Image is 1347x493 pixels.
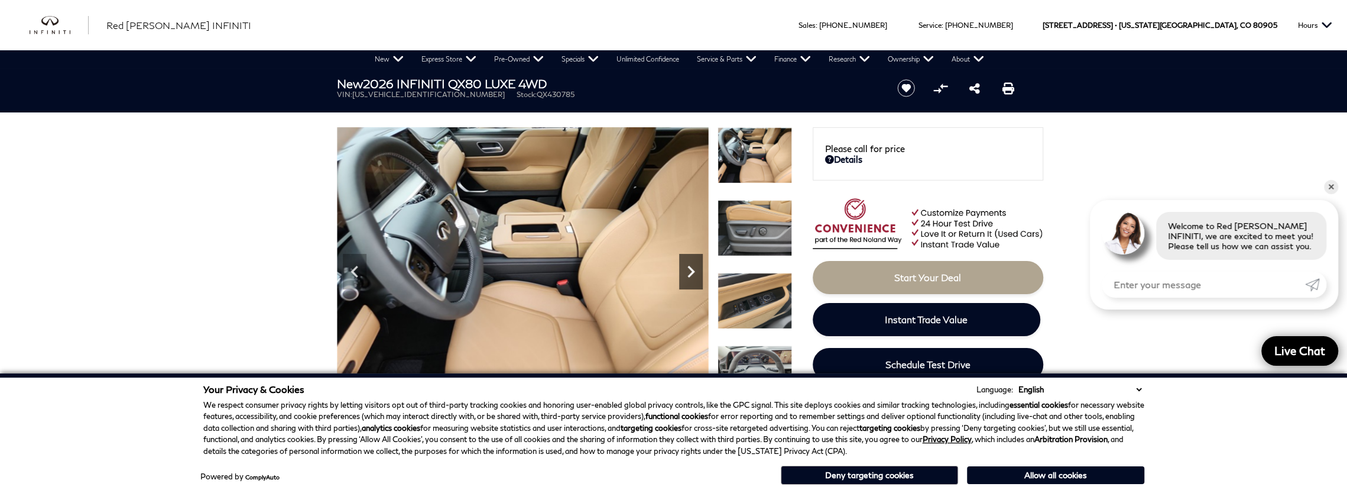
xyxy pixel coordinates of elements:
button: Allow all cookies [967,466,1144,484]
span: Start Your Deal [894,272,961,283]
a: Share this New 2026 INFINITI QX80 LUXE 4WD [969,81,979,95]
a: [PHONE_NUMBER] [945,21,1013,30]
a: Privacy Policy [923,434,972,444]
div: Powered by [200,473,280,481]
strong: Arbitration Provision [1034,434,1108,444]
span: VIN: [337,90,352,99]
a: Service & Parts [688,50,765,68]
a: ComplyAuto [245,473,280,481]
span: Instant Trade Value [885,314,968,325]
h1: 2026 INFINITI QX80 LUXE 4WD [337,77,878,90]
a: Research [820,50,879,68]
a: Unlimited Confidence [608,50,688,68]
a: Print this New 2026 INFINITI QX80 LUXE 4WD [1002,81,1014,95]
span: Service [918,21,942,30]
a: Submit [1305,272,1326,298]
strong: New [337,76,363,91]
strong: functional cookies [645,411,708,421]
span: Your Privacy & Cookies [203,384,304,395]
span: Please call for price [825,143,905,154]
a: [PHONE_NUMBER] [819,21,887,30]
div: Language: [976,386,1013,394]
span: [US_VEHICLE_IDENTIFICATION_NUMBER] [352,90,505,99]
button: Compare Vehicle [931,79,949,97]
span: Live Chat [1268,343,1331,358]
a: Express Store [413,50,485,68]
img: New 2026 ANTHRACITE GRAY INFINITI LUXE 4WD image 10 [337,127,709,407]
strong: essential cookies [1010,400,1068,410]
strong: targeting cookies [621,423,681,433]
div: Welcome to Red [PERSON_NAME] INFINITI, we are excited to meet you! Please tell us how we can assi... [1156,212,1326,260]
span: Red [PERSON_NAME] INFINITI [106,20,251,31]
img: New 2026 ANTHRACITE GRAY INFINITI LUXE 4WD image 10 [718,127,792,183]
input: Enter your message [1102,272,1305,298]
span: : [942,21,943,30]
button: Save vehicle [893,79,919,98]
a: Instant Trade Value [813,303,1040,336]
a: infiniti [30,16,89,35]
img: Agent profile photo [1102,212,1144,254]
span: Stock: [517,90,537,99]
a: Specials [553,50,608,68]
a: About [943,50,993,68]
a: Schedule Test Drive [813,348,1043,381]
a: Finance [765,50,820,68]
a: Live Chat [1261,336,1338,366]
span: : [816,21,817,30]
span: QX430785 [537,90,574,99]
a: Red [PERSON_NAME] INFINITI [106,18,251,33]
strong: targeting cookies [859,423,920,433]
nav: Main Navigation [366,50,993,68]
button: Deny targeting cookies [781,466,958,485]
img: New 2026 ANTHRACITE GRAY INFINITI LUXE 4WD image 11 [718,200,792,256]
a: New [366,50,413,68]
a: Details [825,154,1031,165]
img: INFINITI [30,16,89,35]
p: We respect consumer privacy rights by letting visitors opt out of third-party tracking cookies an... [203,399,1144,457]
span: Schedule Test Drive [885,359,971,370]
span: Sales [799,21,816,30]
a: Start Your Deal [813,261,1043,294]
strong: analytics cookies [362,423,420,433]
a: Pre-Owned [485,50,553,68]
a: [STREET_ADDRESS] • [US_STATE][GEOGRAPHIC_DATA], CO 80905 [1043,21,1277,30]
div: Next [679,254,703,289]
img: New 2026 ANTHRACITE GRAY INFINITI LUXE 4WD image 13 [718,346,792,402]
select: Language Select [1015,384,1144,395]
img: New 2026 ANTHRACITE GRAY INFINITI LUXE 4WD image 12 [718,273,792,329]
div: Previous [343,254,366,289]
a: Ownership [879,50,943,68]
